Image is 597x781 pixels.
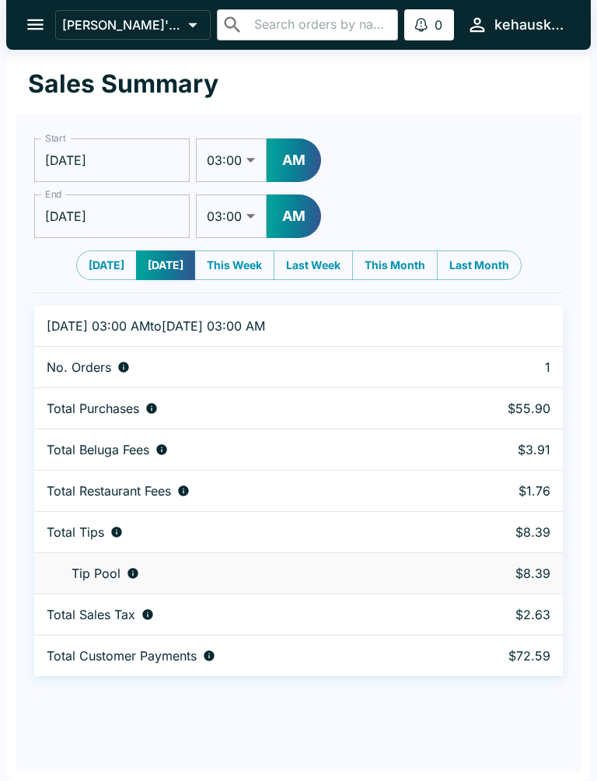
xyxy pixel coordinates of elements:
button: AM [267,194,321,238]
div: Aggregate order subtotals [47,401,435,416]
p: Total Tips [47,524,104,540]
button: [DATE] [136,250,195,280]
label: Start [45,131,65,145]
p: Total Restaurant Fees [47,483,171,499]
div: Sales tax paid by diners [47,607,435,622]
button: This Week [194,250,274,280]
div: Combined individual and pooled tips [47,524,435,540]
button: open drawer [16,5,55,44]
p: Total Customer Payments [47,648,197,664]
div: Fees paid by diners to Beluga [47,442,435,457]
p: Total Purchases [47,401,139,416]
p: $55.90 [460,401,550,416]
p: [DATE] 03:00 AM to [DATE] 03:00 AM [47,318,435,334]
button: kehauskitchen [460,8,572,41]
p: 0 [435,17,442,33]
p: $3.91 [460,442,550,457]
input: Choose date, selected date is Oct 11, 2025 [34,194,190,238]
p: Tip Pool [72,566,120,581]
div: Number of orders placed [47,359,435,375]
p: $8.39 [460,566,550,581]
button: [DATE] [76,250,137,280]
p: Total Beluga Fees [47,442,149,457]
button: AM [267,138,321,182]
input: Search orders by name or phone number [250,14,392,36]
div: kehauskitchen [494,16,566,34]
button: [PERSON_NAME]'s Kitchen [55,10,211,40]
p: No. Orders [47,359,111,375]
div: Fees paid by diners to restaurant [47,483,435,499]
button: Last Week [274,250,353,280]
button: Last Month [437,250,522,280]
p: 1 [460,359,550,375]
label: End [45,187,62,201]
h1: Sales Summary [28,68,218,100]
input: Choose date, selected date is Oct 10, 2025 [34,138,190,182]
p: $8.39 [460,524,550,540]
div: Tips unclaimed by a waiter [47,566,435,581]
button: This Month [352,250,438,280]
p: $1.76 [460,483,550,499]
p: $2.63 [460,607,550,622]
p: [PERSON_NAME]'s Kitchen [62,17,182,33]
p: $72.59 [460,648,550,664]
p: Total Sales Tax [47,607,135,622]
div: Total amount paid for orders by diners [47,648,435,664]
